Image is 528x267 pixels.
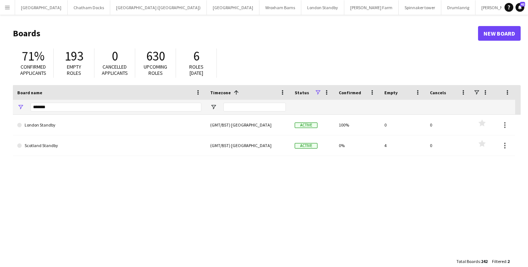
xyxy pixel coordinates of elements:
[68,0,110,15] button: Chatham Docks
[516,3,524,12] a: 42
[380,135,425,156] div: 4
[339,90,361,95] span: Confirmed
[507,259,510,264] span: 2
[15,0,68,15] button: [GEOGRAPHIC_DATA]
[384,90,398,95] span: Empty
[193,48,200,64] span: 6
[17,104,24,110] button: Open Filter Menu
[399,0,441,15] button: Spinnaker tower
[334,115,380,135] div: 100%
[17,90,42,95] span: Board name
[295,122,317,128] span: Active
[295,90,309,95] span: Status
[259,0,301,15] button: Wroxham Barns
[13,28,478,39] h1: Boards
[110,0,207,15] button: [GEOGRAPHIC_DATA] ([GEOGRAPHIC_DATA])
[67,63,81,76] span: Empty roles
[301,0,344,15] button: London Standby
[102,63,128,76] span: Cancelled applicants
[17,115,201,135] a: London Standby
[456,259,480,264] span: Total Boards
[441,0,475,15] button: Drumlanrig
[210,90,231,95] span: Timezone
[481,259,488,264] span: 242
[425,135,471,156] div: 0
[223,103,286,111] input: Timezone Filter Input
[380,115,425,135] div: 0
[146,48,165,64] span: 630
[344,0,399,15] button: [PERSON_NAME] Farm
[20,63,46,76] span: Confirmed applicants
[112,48,118,64] span: 0
[475,0,527,15] button: [PERSON_NAME] Den
[207,0,259,15] button: [GEOGRAPHIC_DATA]
[65,48,83,64] span: 193
[478,26,521,41] a: New Board
[17,135,201,156] a: Scotland Standby
[189,63,204,76] span: Roles [DATE]
[430,90,446,95] span: Cancels
[144,63,167,76] span: Upcoming roles
[425,115,471,135] div: 0
[295,143,317,149] span: Active
[210,104,217,110] button: Open Filter Menu
[520,2,525,7] span: 42
[206,115,290,135] div: (GMT/BST) [GEOGRAPHIC_DATA]
[334,135,380,156] div: 0%
[206,135,290,156] div: (GMT/BST) [GEOGRAPHIC_DATA]
[492,259,506,264] span: Filtered
[22,48,44,64] span: 71%
[30,103,201,111] input: Board name Filter Input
